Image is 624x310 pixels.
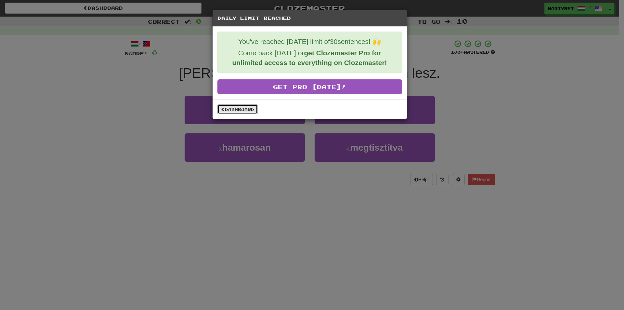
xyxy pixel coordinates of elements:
a: Get Pro [DATE]! [217,79,402,94]
strong: get Clozemaster Pro for unlimited access to everything on Clozemaster! [232,49,387,66]
p: Come back [DATE] or [223,48,397,68]
p: You've reached [DATE] limit of 30 sentences! 🙌 [223,37,397,47]
a: Dashboard [217,104,258,114]
h5: Daily Limit Reached [217,15,402,21]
